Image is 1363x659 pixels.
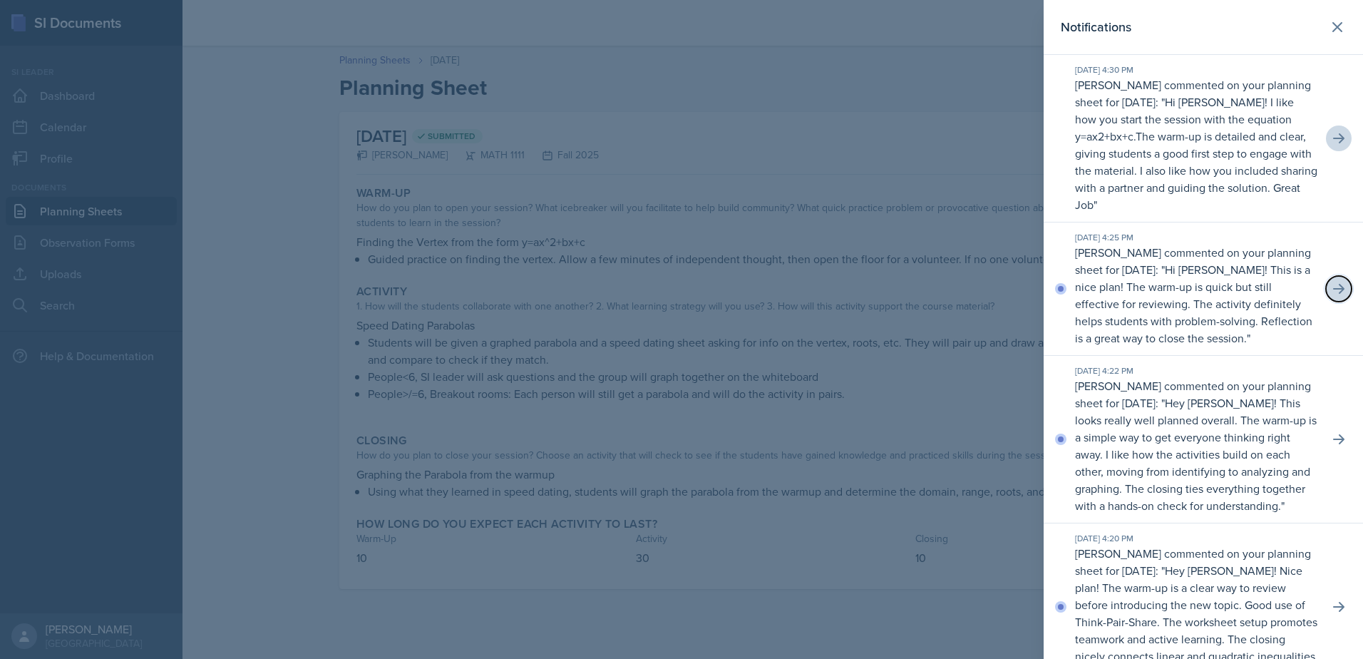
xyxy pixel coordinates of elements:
[1075,63,1317,76] div: [DATE] 4:30 PM
[1075,244,1317,347] p: [PERSON_NAME] commented on your planning sheet for [DATE]: " "
[1075,532,1317,545] div: [DATE] 4:20 PM
[1075,364,1317,377] div: [DATE] 4:22 PM
[1075,76,1317,213] p: [PERSON_NAME] commented on your planning sheet for [DATE]: " "
[1075,377,1317,514] p: [PERSON_NAME] commented on your planning sheet for [DATE]: " "
[1075,395,1317,514] p: Hey [PERSON_NAME]! This looks really well planned overall. The warm-up is a simple way to get eve...
[1075,94,1317,213] p: Hi [PERSON_NAME]! I like how you start the session with the equation y=ax2+bx+c.The warm-up is de...
[1075,262,1312,346] p: Hi [PERSON_NAME]! This is a nice plan! The warm-up is quick but still effective for reviewing. Th...
[1061,17,1131,37] h2: Notifications
[1075,231,1317,244] div: [DATE] 4:25 PM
